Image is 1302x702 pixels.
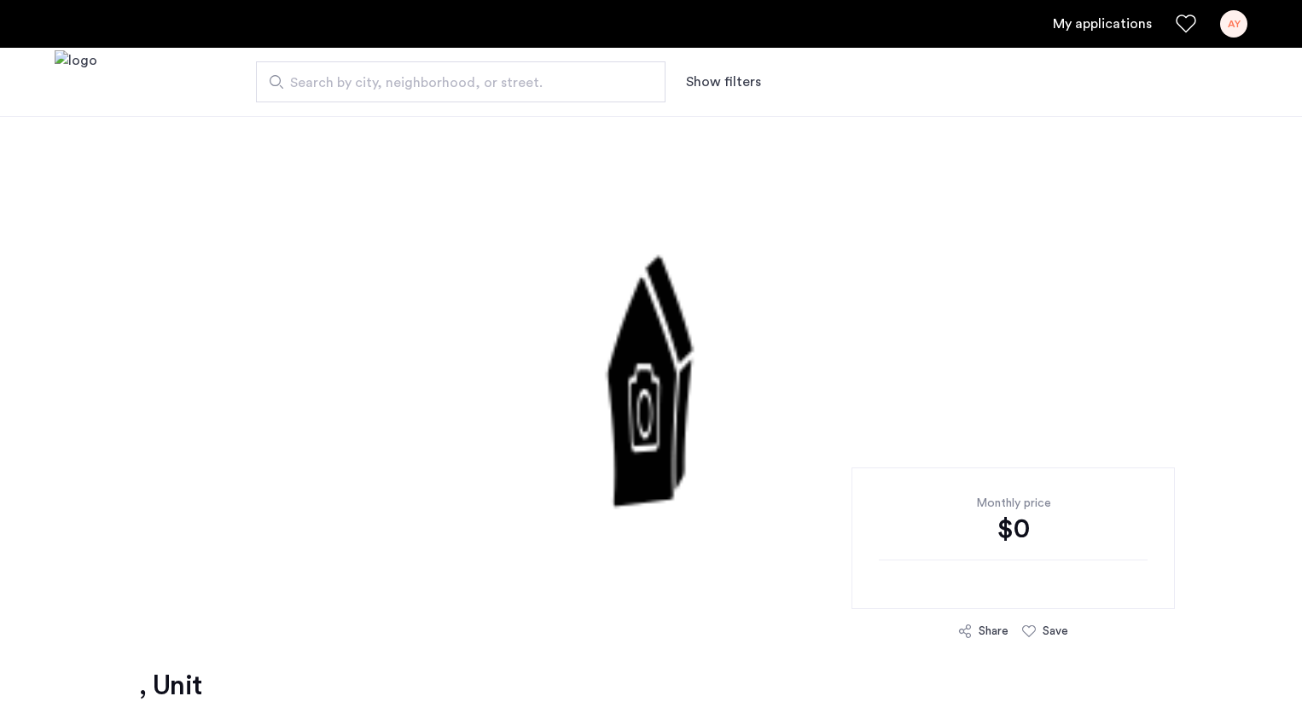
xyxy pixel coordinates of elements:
img: logo [55,50,97,114]
a: Cazamio logo [55,50,97,114]
input: Apartment Search [256,61,666,102]
a: My application [1053,14,1152,34]
div: AY [1220,10,1247,38]
div: Save [1043,623,1068,640]
span: Search by city, neighborhood, or street. [290,73,618,93]
div: Monthly price [879,495,1148,512]
a: Favorites [1176,14,1196,34]
img: 2.gif [235,116,1068,628]
div: Share [979,623,1008,640]
button: Show or hide filters [686,72,761,92]
div: $0 [879,512,1148,546]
